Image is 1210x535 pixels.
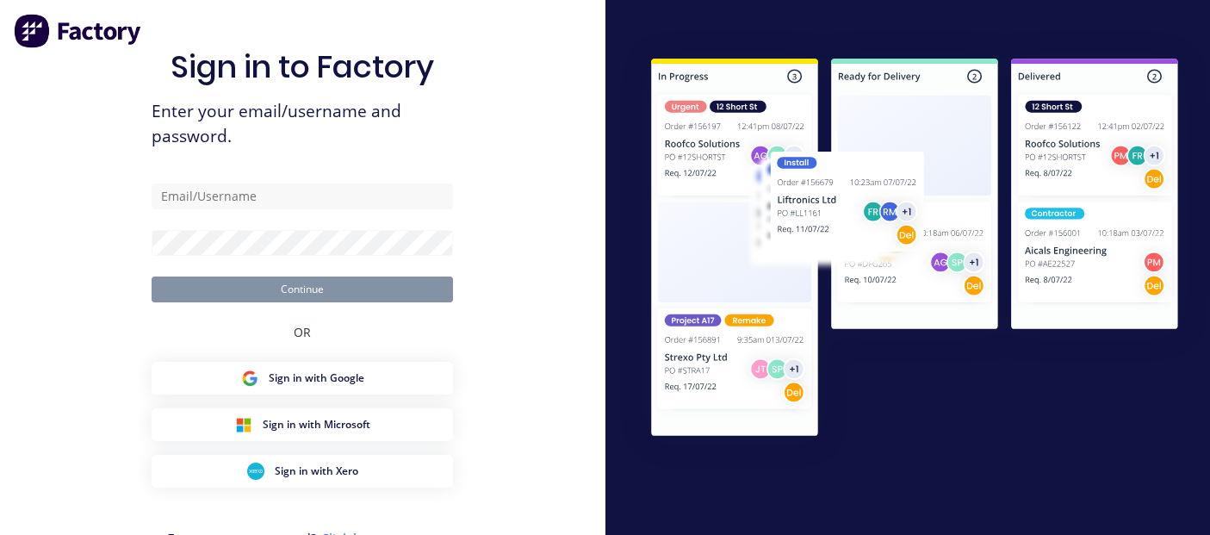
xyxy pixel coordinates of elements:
span: Sign in with Xero [275,463,358,479]
img: Xero Sign in [247,463,264,480]
input: Email/Username [152,184,453,209]
span: Sign in with Microsoft [263,417,370,432]
button: Microsoft Sign inSign in with Microsoft [152,408,453,441]
button: Xero Sign inSign in with Xero [152,455,453,488]
img: Google Sign in [241,370,258,387]
img: Microsoft Sign in [235,416,252,433]
button: Continue [152,277,453,302]
div: OR [294,302,311,362]
span: Enter your email/username and password. [152,99,453,149]
span: Sign in with Google [269,370,364,386]
h1: Sign in to Factory [171,48,434,85]
img: Factory [14,14,143,48]
button: Google Sign inSign in with Google [152,362,453,395]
